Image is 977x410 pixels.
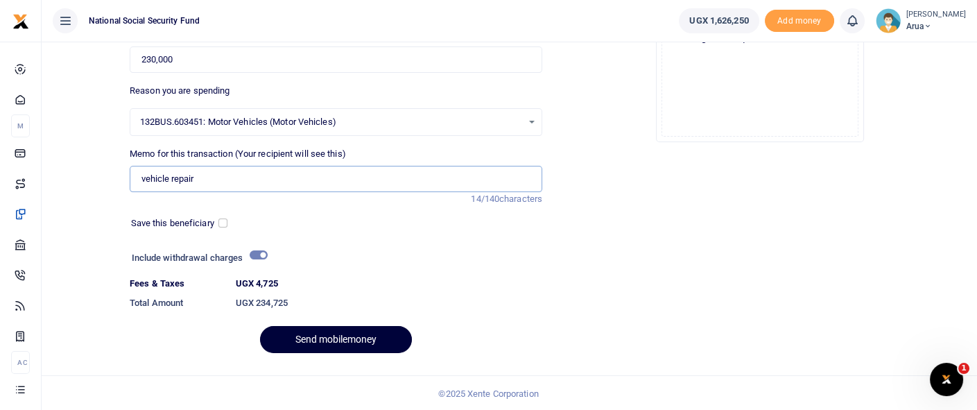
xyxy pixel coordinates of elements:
button: Send mobilemoney [260,326,412,353]
span: Arua [906,20,966,33]
img: logo-small [12,13,29,30]
input: UGX [130,46,542,73]
input: Enter extra information [130,166,542,192]
span: 132BUS.603451: Motor Vehicles (Motor Vehicles) [140,115,522,129]
label: Save this beneficiary [131,216,214,230]
span: characters [499,194,542,204]
li: Ac [11,351,30,374]
dt: Fees & Taxes [124,277,230,291]
span: 14/140 [471,194,499,204]
a: profile-user [PERSON_NAME] Arua [876,8,966,33]
span: Add money [765,10,834,33]
a: logo-small logo-large logo-large [12,15,29,26]
a: UGX 1,626,250 [679,8,759,33]
h6: UGX 234,725 [236,298,542,309]
label: Memo for this transaction (Your recipient will see this) [130,147,346,161]
iframe: Intercom live chat [930,363,963,396]
li: M [11,114,30,137]
a: Add money [765,15,834,25]
h6: Total Amount [130,298,225,309]
li: Toup your wallet [765,10,834,33]
button: browse [803,33,834,42]
label: UGX 4,725 [236,277,278,291]
span: 1 [958,363,969,374]
span: National Social Security Fund [83,15,205,27]
li: Wallet ballance [673,8,764,33]
img: profile-user [876,8,901,33]
label: Reason you are spending [130,84,230,98]
small: [PERSON_NAME] [906,9,966,21]
h6: Include withdrawal charges [132,253,261,264]
span: UGX 1,626,250 [689,14,748,28]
